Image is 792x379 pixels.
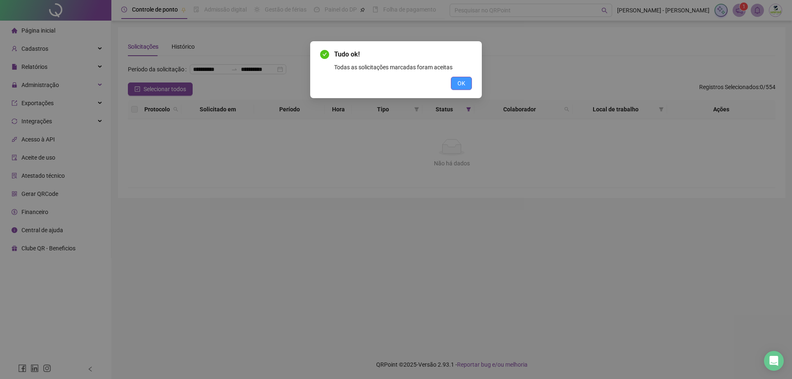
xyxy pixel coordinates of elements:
button: OK [451,77,472,90]
span: Tudo ok! [334,49,472,59]
span: check-circle [320,50,329,59]
div: Open Intercom Messenger [764,351,784,371]
div: Todas as solicitações marcadas foram aceitas [334,63,472,72]
span: OK [457,79,465,88]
